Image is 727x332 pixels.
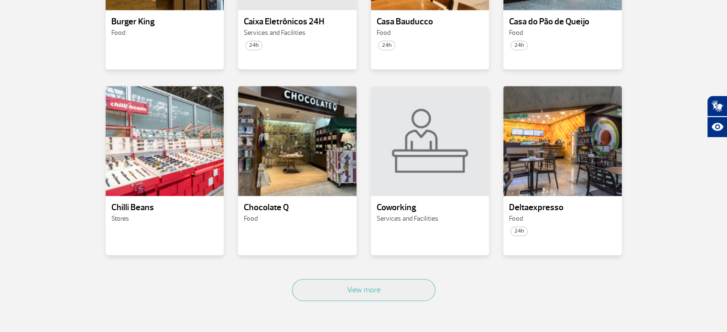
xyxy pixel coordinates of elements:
[509,214,523,223] span: Food
[509,203,616,213] p: Deltaexpresso
[707,96,727,138] div: Plugin de acessibilidade da Hand Talk.
[377,29,391,37] span: Food
[111,17,218,27] p: Burger King
[244,17,351,27] p: Caixa Eletrônicos 24H
[510,41,528,50] span: 24h
[244,203,351,213] p: Chocolate Q
[377,17,484,27] p: Casa Bauducco
[292,279,435,301] button: View more
[707,117,727,138] button: Abrir recursos assistivos.
[378,41,395,50] span: 24h
[244,214,258,223] span: Food
[111,214,129,223] span: Stores
[111,203,218,213] p: Chilli Beans
[509,17,616,27] p: Casa do Pão de Queijo
[510,226,528,236] span: 24h
[111,29,125,37] span: Food
[707,96,727,117] button: Abrir tradutor de língua de sinais.
[245,41,262,50] span: 24h
[509,29,523,37] span: Food
[377,214,438,223] span: Services and Facilities
[377,203,484,213] p: Coworking
[244,29,305,37] span: Services and Facilities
